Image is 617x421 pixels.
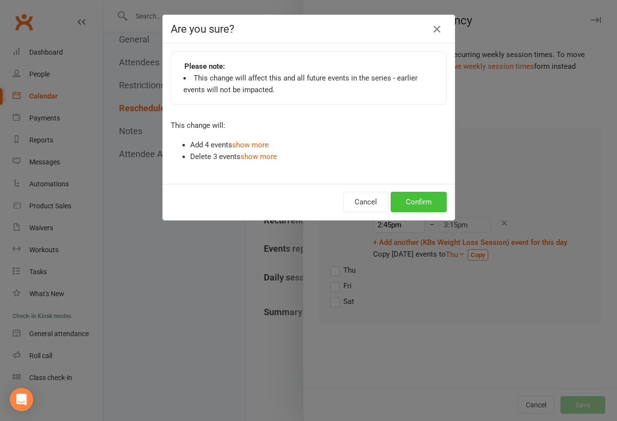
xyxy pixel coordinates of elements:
[184,60,225,72] strong: Please note:
[183,72,434,96] li: This change will affect this and all future events in the series - earlier events will not be imp...
[391,192,447,212] button: Confirm
[232,140,269,149] a: show more
[429,21,445,37] button: Close
[171,120,447,131] p: This change will:
[343,192,388,212] button: Cancel
[10,388,33,411] div: Open Intercom Messenger
[171,23,447,35] h4: Are you sure?
[190,151,447,162] li: Delete 3 events
[240,152,277,161] a: show more
[190,139,447,151] li: Add 4 events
